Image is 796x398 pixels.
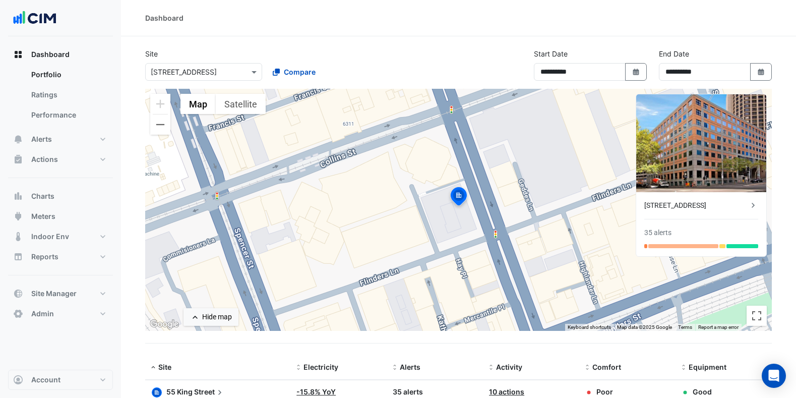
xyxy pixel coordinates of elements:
span: Activity [496,363,522,371]
app-icon: Reports [13,252,23,262]
span: Dashboard [31,49,70,60]
img: Google [148,318,181,331]
span: Street [194,386,225,397]
a: Performance [23,105,113,125]
span: Admin [31,309,54,319]
button: Site Manager [8,283,113,304]
div: Poor [596,386,631,397]
div: Hide map [202,312,232,322]
button: Reports [8,247,113,267]
span: Indoor Env [31,232,69,242]
div: [STREET_ADDRESS] [644,200,748,211]
span: Alerts [400,363,420,371]
div: 35 alerts [644,228,671,238]
button: Actions [8,149,113,169]
app-icon: Indoor Env [13,232,23,242]
button: Keyboard shortcuts [568,324,611,331]
button: Toggle fullscreen view [747,306,767,326]
app-icon: Dashboard [13,49,23,60]
button: Zoom out [150,115,170,135]
div: Open Intercom Messenger [762,364,786,388]
button: Hide map [183,308,238,326]
span: Equipment [689,363,726,371]
a: Report a map error [698,324,739,330]
a: Ratings [23,85,113,105]
app-icon: Charts [13,191,23,201]
app-icon: Alerts [13,134,23,144]
app-icon: Meters [13,211,23,221]
button: Meters [8,206,113,226]
button: Charts [8,186,113,206]
div: Dashboard [8,65,113,129]
button: Zoom in [150,94,170,114]
span: Site [158,363,171,371]
fa-icon: Select Date [757,68,766,76]
app-icon: Site Manager [13,289,23,299]
a: 10 actions [489,387,524,396]
a: Terms (opens in new tab) [678,324,692,330]
app-icon: Actions [13,154,23,164]
div: 35 alerts [393,386,477,398]
img: 55 King Street [636,94,766,192]
a: Portfolio [23,65,113,85]
span: Charts [31,191,54,201]
img: Company Logo [12,8,57,28]
a: Open this area in Google Maps (opens a new window) [148,318,181,331]
span: 55 King [166,387,193,396]
span: Compare [284,67,316,77]
button: Admin [8,304,113,324]
img: site-pin-selected.svg [448,186,470,210]
span: Electricity [303,363,338,371]
span: Map data ©2025 Google [617,324,672,330]
a: -15.8% YoY [296,387,336,396]
button: Account [8,370,113,390]
span: Actions [31,154,58,164]
div: Dashboard [145,13,183,23]
span: Reports [31,252,58,262]
button: Alerts [8,129,113,149]
button: Show satellite imagery [216,94,266,114]
fa-icon: Select Date [632,68,641,76]
span: Site Manager [31,289,77,299]
label: Start Date [534,48,568,59]
label: End Date [659,48,689,59]
span: Meters [31,211,55,221]
button: Compare [266,63,322,81]
div: Good [693,386,727,397]
label: Site [145,48,158,59]
button: Dashboard [8,44,113,65]
button: Indoor Env [8,226,113,247]
app-icon: Admin [13,309,23,319]
span: Account [31,375,60,385]
button: Show street map [180,94,216,114]
span: Alerts [31,134,52,144]
span: Comfort [592,363,621,371]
